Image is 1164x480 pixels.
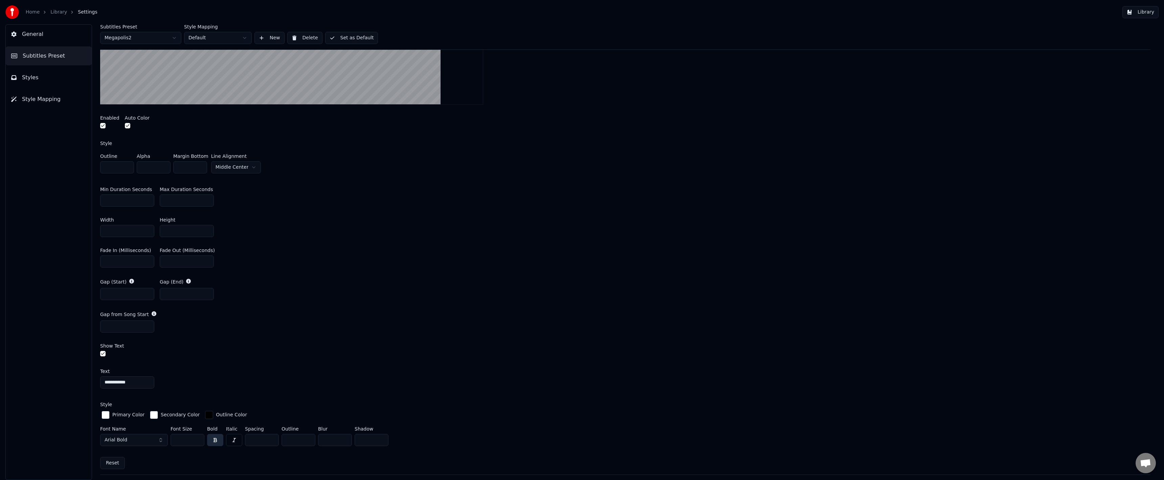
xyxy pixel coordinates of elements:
label: Fade Out (Milliseconds) [160,248,215,253]
label: Style [100,402,112,407]
label: Outline [282,426,315,431]
span: Arial Bold [105,437,127,443]
div: Secondary Color [161,412,200,418]
label: Max Duration Seconds [160,187,213,192]
span: Styles [22,74,39,82]
span: Subtitles Preset [23,52,65,60]
button: Style Mapping [6,90,92,109]
button: Secondary Color [149,410,201,420]
button: Reset [100,457,125,469]
button: Primary Color [100,410,146,420]
button: Outline Color [204,410,248,420]
button: Subtitles Preset [6,46,92,65]
label: Show Text [100,343,124,348]
button: Styles [6,68,92,87]
label: Italic [226,426,242,431]
div: Primary Color [112,412,144,418]
label: Shadow [355,426,388,431]
label: Auto Color [125,116,150,120]
label: Bold [207,426,223,431]
a: Library [50,9,67,16]
span: General [22,30,43,38]
a: Home [26,9,40,16]
img: youka [5,5,19,19]
label: Blur [318,426,352,431]
label: Min Duration Seconds [100,187,152,192]
div: Outline Color [216,412,247,418]
div: Open chat [1136,453,1156,473]
label: Margin Bottom [173,154,208,159]
label: Width [100,217,114,222]
span: Settings [78,9,97,16]
label: Font Size [171,426,204,431]
label: Style [100,141,112,146]
nav: breadcrumb [26,9,97,16]
label: Alpha [137,154,171,159]
label: Text [100,369,110,374]
button: General [6,25,92,44]
label: Spacing [245,426,279,431]
label: Subtitles Preset [100,24,181,29]
button: Delete [287,32,322,44]
label: Gap (Start) [100,279,127,284]
label: Gap (End) [160,279,183,284]
label: Style Mapping [184,24,252,29]
button: Set as Default [325,32,378,44]
label: Outline [100,154,134,159]
label: Enabled [100,116,119,120]
button: Library [1122,6,1159,18]
label: Height [160,217,175,222]
label: Fade In (Milliseconds) [100,248,151,253]
label: Gap from Song Start [100,312,149,317]
label: Line Alignment [211,154,261,159]
span: Style Mapping [22,95,61,103]
button: New [254,32,285,44]
label: Font Name [100,426,168,431]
